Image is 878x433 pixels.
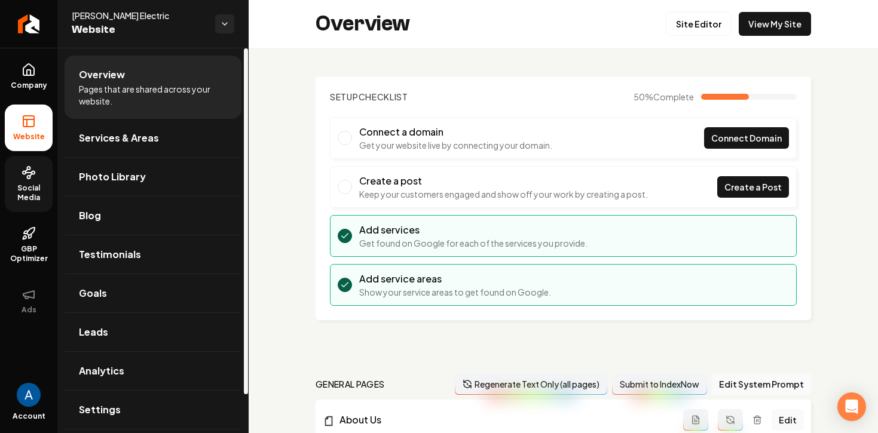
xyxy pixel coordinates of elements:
[65,119,241,157] a: Services & Areas
[359,174,648,188] h3: Create a post
[5,183,53,202] span: Social Media
[359,223,588,237] h3: Add services
[65,274,241,312] a: Goals
[712,373,811,395] button: Edit System Prompt
[323,413,683,427] a: About Us
[724,181,782,194] span: Create a Post
[634,91,694,103] span: 50 %
[79,247,141,262] span: Testimonials
[711,132,782,145] span: Connect Domain
[65,196,241,235] a: Blog
[359,188,648,200] p: Keep your customers engaged and show off your work by creating a post.
[359,237,588,249] p: Get found on Google for each of the services you provide.
[5,53,53,100] a: Company
[837,392,866,421] div: Open Intercom Messenger
[65,352,241,390] a: Analytics
[79,208,101,223] span: Blog
[5,156,53,212] a: Social Media
[359,125,552,139] h3: Connect a domain
[79,83,227,107] span: Pages that are shared across your website.
[5,278,53,324] button: Ads
[316,378,385,390] h2: general pages
[65,391,241,429] a: Settings
[79,286,107,300] span: Goals
[65,235,241,274] a: Testimonials
[739,12,811,36] a: View My Site
[330,91,408,103] h2: Checklist
[17,383,41,407] button: Open user button
[772,409,804,431] a: Edit
[79,170,146,184] span: Photo Library
[5,244,53,263] span: GBP Optimizer
[359,272,551,286] h3: Add service areas
[79,67,125,82] span: Overview
[666,12,732,36] a: Site Editor
[65,158,241,196] a: Photo Library
[704,127,789,149] a: Connect Domain
[17,305,41,315] span: Ads
[79,364,124,378] span: Analytics
[330,91,359,102] span: Setup
[612,373,707,395] button: Submit to IndexNow
[72,10,206,22] span: [PERSON_NAME] Electric
[79,131,159,145] span: Services & Areas
[13,411,45,421] span: Account
[65,313,241,351] a: Leads
[5,217,53,273] a: GBP Optimizer
[359,139,552,151] p: Get your website live by connecting your domain.
[6,81,52,90] span: Company
[316,12,410,36] h2: Overview
[18,14,40,33] img: Rebolt Logo
[72,22,206,38] span: Website
[17,383,41,407] img: Andrew Magana
[717,176,789,198] a: Create a Post
[79,403,121,417] span: Settings
[455,373,607,395] button: Regenerate Text Only (all pages)
[8,132,50,142] span: Website
[653,91,694,102] span: Complete
[359,286,551,298] p: Show your service areas to get found on Google.
[79,325,108,339] span: Leads
[683,409,708,431] button: Add admin page prompt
